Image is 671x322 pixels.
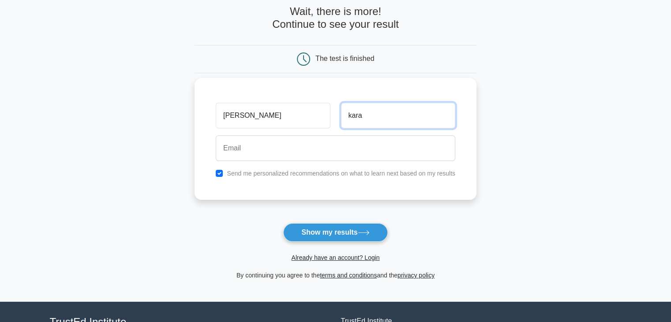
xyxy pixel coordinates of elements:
a: terms and conditions [320,272,377,279]
div: The test is finished [315,55,374,62]
button: Show my results [283,223,387,242]
a: privacy policy [397,272,435,279]
input: Last name [341,103,455,128]
a: Already have an account? Login [291,254,379,261]
input: First name [216,103,330,128]
label: Send me personalized recommendations on what to learn next based on my results [227,170,455,177]
input: Email [216,135,455,161]
div: By continuing you agree to the and the [189,270,482,281]
h4: Wait, there is more! Continue to see your result [195,5,476,31]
